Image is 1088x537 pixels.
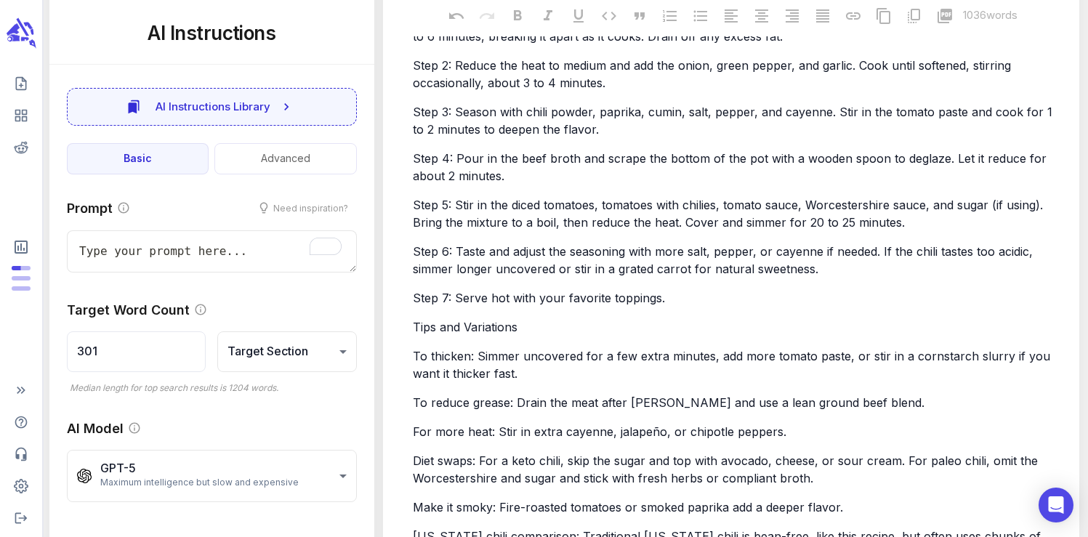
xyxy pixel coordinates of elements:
span: To thicken: Simmer uncovered for a few extra minutes, add more tomato paste, or stir in a cornsta... [413,349,1054,381]
input: Type # of words [67,331,206,372]
span: Step 7: Serve hot with your favorite toppings. [413,291,665,305]
span: Create new content [6,70,36,97]
span: Logout [6,505,36,531]
span: Diet swaps: For a keto chili, skip the sugar and top with avocado, cheese, or sour cream. For pal... [413,453,1041,485]
span: Adjust your account settings [6,473,36,499]
button: AI Instructions Library [67,88,357,126]
span: Make it smoky: Fire-roasted tomatoes or smoked paprika add a deeper flavor. [413,500,843,514]
span: Step 3: Season with chili powder, paprika, cumin, salt, pepper, and cayenne. Stir in the tomato p... [413,105,1056,137]
button: Need inspiration? [250,198,357,219]
span: Posts: 12 of 25 monthly posts used [12,266,31,270]
div: Open Intercom Messenger [1039,488,1073,522]
span: View your Reddit Intelligence add-on dashboard [6,134,36,161]
svg: Provide instructions to the AI on how to write the target section. The more specific the prompt, ... [117,201,130,214]
p: GPT-5 [100,461,299,475]
button: Basic [67,143,209,174]
span: Help Center [6,409,36,435]
span: Output Tokens: 0 of 400,000 monthly tokens used. These limits are based on the last model you use... [12,276,31,280]
button: Advanced [214,143,356,174]
span: Tips and Variations [413,320,517,334]
span: Expand Sidebar [6,377,36,403]
span: View your content dashboard [6,102,36,129]
span: Contact Support [6,441,36,467]
div: Target Section [217,331,356,372]
div: GPT-5Maximum intelligence but slow and expensive [67,450,357,502]
span: To reduce grease: Drain the meat after [PERSON_NAME] and use a lean ground beef blend. [413,395,924,410]
span: Median length for top search results is 1204 words. [70,382,278,393]
h5: AI Instructions [67,20,357,47]
span: Input Tokens: 0 of 2,000,000 monthly tokens used. These limits are based on the last model you us... [12,286,31,291]
span: For more heat: Stir in extra cayenne, jalapeño, or chipotle peppers. [413,424,786,439]
span: Maximum intelligence but slow and expensive [100,475,299,490]
p: 1036 words [963,7,1018,24]
textarea: To enrich screen reader interactions, please activate Accessibility in Grammarly extension settings [67,230,357,272]
span: Step 5: Stir in the diced tomatoes, tomatoes with chilies, tomato sauce, Worcestershire sauce, an... [413,198,1047,230]
span: View Subscription & Usage [6,233,36,262]
span: Step 2: Reduce the heat to medium and add the onion, green pepper, and garlic. Cook until softene... [413,58,1015,90]
span: Step 6: Taste and adjust the seasoning with more salt, pepper, or cayenne if needed. If the chili... [413,244,1036,276]
p: Target Word Count [67,300,190,320]
span: AI Instructions Library [156,97,270,116]
span: Step 1: Add ground beef to a large Dutch oven set over medium-high heat. [PERSON_NAME] until brow... [413,12,1063,44]
span: Step 4: Pour in the beef broth and scrape the bottom of the pot with a wooden spoon to deglaze. L... [413,151,1050,183]
p: AI Model [67,419,124,438]
p: Prompt [67,198,113,218]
